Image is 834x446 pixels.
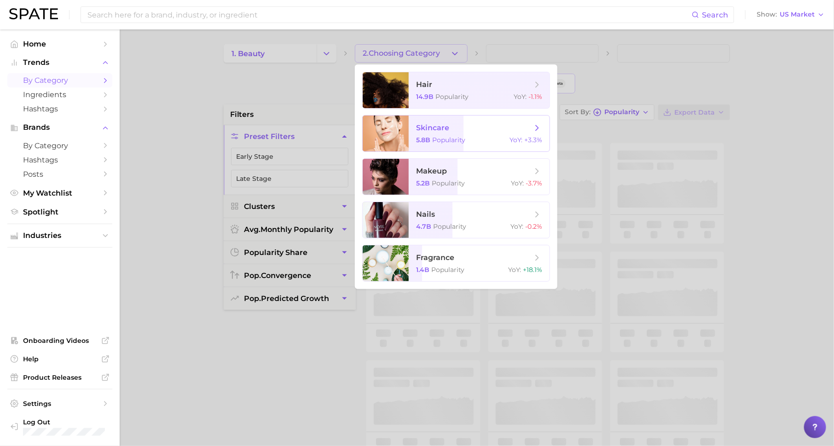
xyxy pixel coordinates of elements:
a: Hashtags [7,153,112,167]
span: YoY : [511,179,524,187]
span: Posts [23,170,97,179]
span: 5.8b [416,136,430,144]
a: Posts [7,167,112,181]
span: nails [416,210,435,219]
a: Log out. Currently logged in with e-mail hannah@spate.nyc. [7,415,112,439]
span: Popularity [432,136,465,144]
a: My Watchlist [7,186,112,200]
a: Onboarding Videos [7,334,112,348]
span: +18.1% [523,266,542,274]
span: Search [702,11,728,19]
span: Spotlight [23,208,97,216]
span: Popularity [431,266,464,274]
span: Log Out [23,418,105,426]
span: Show [757,12,777,17]
a: Ingredients [7,87,112,102]
span: Hashtags [23,104,97,113]
a: Product Releases [7,371,112,384]
span: Industries [23,232,97,240]
span: Popularity [432,179,465,187]
span: makeup [416,167,447,175]
span: 14.9b [416,93,434,101]
span: US Market [780,12,815,17]
span: YoY : [514,93,527,101]
span: 4.7b [416,222,431,231]
a: Help [7,352,112,366]
span: by Category [23,76,97,85]
span: Popularity [433,222,466,231]
img: SPATE [9,8,58,19]
a: by Category [7,73,112,87]
span: Onboarding Videos [23,336,97,345]
input: Search here for a brand, industry, or ingredient [87,7,692,23]
span: skincare [416,123,449,132]
span: -3.7% [526,179,542,187]
a: Hashtags [7,102,112,116]
span: fragrance [416,253,454,262]
span: Home [23,40,97,48]
span: Product Releases [23,373,97,382]
span: YoY : [510,222,523,231]
span: My Watchlist [23,189,97,197]
span: by Category [23,141,97,150]
span: 1.4b [416,266,429,274]
ul: 2.Choosing Category [355,64,557,289]
a: Spotlight [7,205,112,219]
span: Hashtags [23,156,97,164]
button: ShowUS Market [754,9,827,21]
span: -0.2% [525,222,542,231]
a: Settings [7,397,112,411]
span: 5.2b [416,179,430,187]
span: Trends [23,58,97,67]
button: Trends [7,56,112,70]
button: Industries [7,229,112,243]
span: Settings [23,400,97,408]
span: -1.1% [528,93,542,101]
span: Help [23,355,97,363]
span: Ingredients [23,90,97,99]
span: Popularity [435,93,469,101]
span: Brands [23,123,97,132]
a: Home [7,37,112,51]
span: hair [416,80,432,89]
span: YoY : [510,136,522,144]
button: Brands [7,121,112,134]
span: YoY : [508,266,521,274]
span: +3.3% [524,136,542,144]
a: by Category [7,139,112,153]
